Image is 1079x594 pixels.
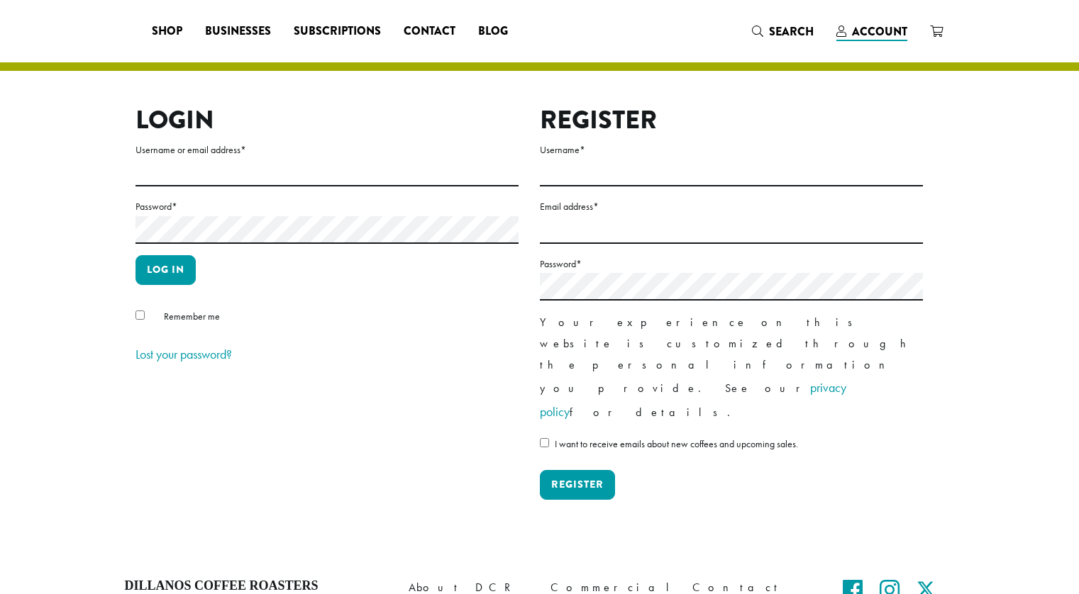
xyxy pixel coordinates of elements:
[741,20,825,43] a: Search
[404,23,455,40] span: Contact
[205,23,271,40] span: Businesses
[769,23,814,40] span: Search
[135,198,519,215] label: Password
[135,346,232,362] a: Lost your password?
[125,578,387,594] h4: Dillanos Coffee Roasters
[478,23,508,40] span: Blog
[152,23,182,40] span: Shop
[140,20,194,43] a: Shop
[852,23,907,40] span: Account
[540,470,615,500] button: Register
[164,310,220,323] span: Remember me
[294,23,381,40] span: Subscriptions
[135,105,519,135] h2: Login
[555,437,798,450] span: I want to receive emails about new coffees and upcoming sales.
[540,379,846,420] a: privacy policy
[135,255,196,285] button: Log in
[540,141,923,159] label: Username
[540,312,923,424] p: Your experience on this website is customized through the personal information you provide. See o...
[540,105,923,135] h2: Register
[540,198,923,215] label: Email address
[540,438,549,447] input: I want to receive emails about new coffees and upcoming sales.
[540,255,923,273] label: Password
[135,141,519,159] label: Username or email address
